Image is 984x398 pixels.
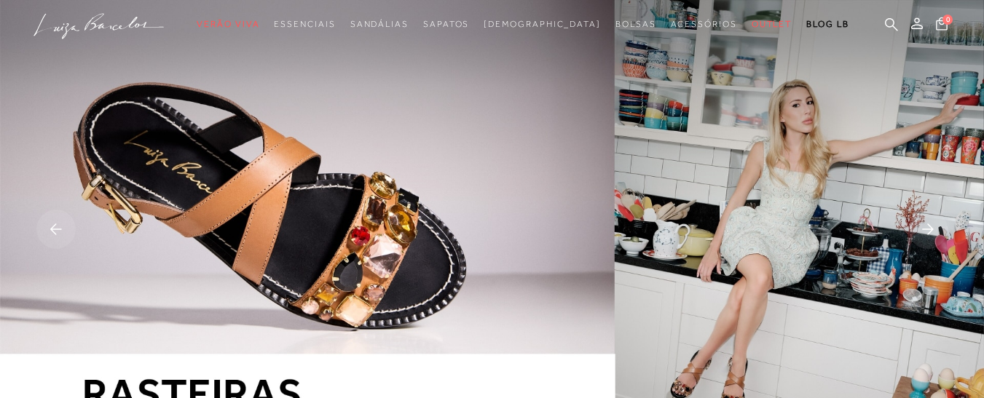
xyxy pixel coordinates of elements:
a: categoryNavScreenReaderText [423,11,469,38]
span: Verão Viva [197,19,259,29]
a: categoryNavScreenReaderText [197,11,259,38]
button: 0 [932,16,952,36]
a: noSubCategoriesText [484,11,601,38]
span: Bolsas [615,19,656,29]
span: [DEMOGRAPHIC_DATA] [484,19,601,29]
span: 0 [942,15,953,25]
span: Essenciais [274,19,335,29]
a: categoryNavScreenReaderText [752,11,792,38]
a: categoryNavScreenReaderText [671,11,737,38]
span: Sandálias [350,19,409,29]
span: Acessórios [671,19,737,29]
a: categoryNavScreenReaderText [274,11,335,38]
span: Sapatos [423,19,469,29]
span: BLOG LB [806,19,849,29]
a: categoryNavScreenReaderText [350,11,409,38]
a: categoryNavScreenReaderText [615,11,656,38]
a: BLOG LB [806,11,849,38]
span: Outlet [752,19,792,29]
